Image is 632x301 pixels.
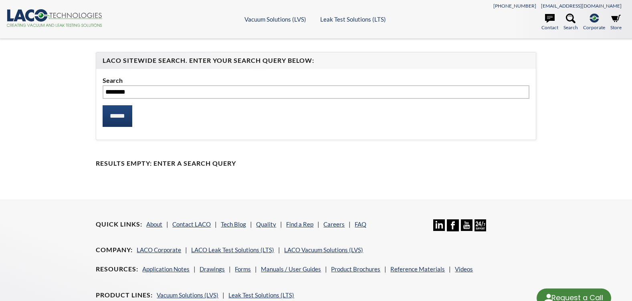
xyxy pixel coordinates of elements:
[96,220,142,229] h4: Quick Links
[96,265,138,273] h4: Resources
[172,221,211,228] a: Contact LACO
[331,265,380,273] a: Product Brochures
[323,221,345,228] a: Careers
[563,14,578,31] a: Search
[137,246,181,253] a: LACO Corporate
[355,221,366,228] a: FAQ
[256,221,276,228] a: Quality
[455,265,473,273] a: Videos
[96,291,153,299] h4: Product Lines
[96,159,536,168] h4: Results Empty: Enter a Search Query
[146,221,162,228] a: About
[286,221,313,228] a: Find a Rep
[541,3,622,9] a: [EMAIL_ADDRESS][DOMAIN_NAME]
[191,246,274,253] a: LACO Leak Test Solutions (LTS)
[221,221,246,228] a: Tech Blog
[235,265,251,273] a: Forms
[475,219,486,231] img: 24/7 Support Icon
[142,265,190,273] a: Application Notes
[228,291,294,299] a: Leak Test Solutions (LTS)
[493,3,536,9] a: [PHONE_NUMBER]
[583,24,605,31] span: Corporate
[541,14,558,31] a: Contact
[320,16,386,23] a: Leak Test Solutions (LTS)
[390,265,445,273] a: Reference Materials
[610,14,622,31] a: Store
[475,225,486,233] a: 24/7 Support
[244,16,306,23] a: Vacuum Solutions (LVS)
[261,265,321,273] a: Manuals / User Guides
[157,291,218,299] a: Vacuum Solutions (LVS)
[284,246,363,253] a: LACO Vacuum Solutions (LVS)
[96,246,133,254] h4: Company
[103,56,529,65] h4: LACO Sitewide Search. Enter your Search Query Below:
[200,265,225,273] a: Drawings
[103,75,529,86] label: Search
